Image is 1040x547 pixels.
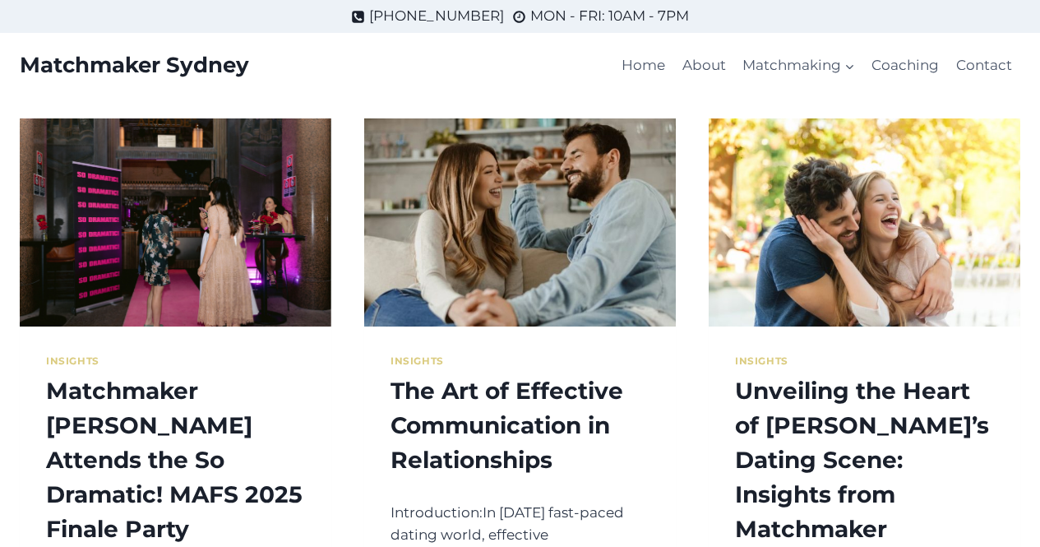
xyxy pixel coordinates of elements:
[46,355,99,367] a: Insights
[530,5,689,27] span: MON - FRI: 10AM - 7PM
[674,46,734,86] a: About
[391,377,623,474] a: The Art of Effective Communication in Relationships
[948,46,1020,86] a: Contact
[391,355,444,367] a: Insights
[613,46,1020,86] nav: Primary
[20,53,249,78] a: Matchmaker Sydney
[364,118,676,327] img: The Art of Effective Communication in Relationships
[613,46,673,86] a: Home
[351,5,504,27] a: [PHONE_NUMBER]
[735,355,788,367] a: Insights
[20,118,331,327] img: Matchmaker Sydney Attends the So Dramatic! MAFS 2025 Finale Party
[369,5,504,27] span: [PHONE_NUMBER]
[742,54,855,76] span: Matchmaking
[734,46,863,86] a: Matchmaking
[863,46,947,86] a: Coaching
[46,377,303,543] a: Matchmaker [PERSON_NAME] Attends the So Dramatic! MAFS 2025 Finale Party
[709,118,1020,327] img: Unveiling the Heart of Sydney’s Dating Scene: Insights from Matchmaker Sydney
